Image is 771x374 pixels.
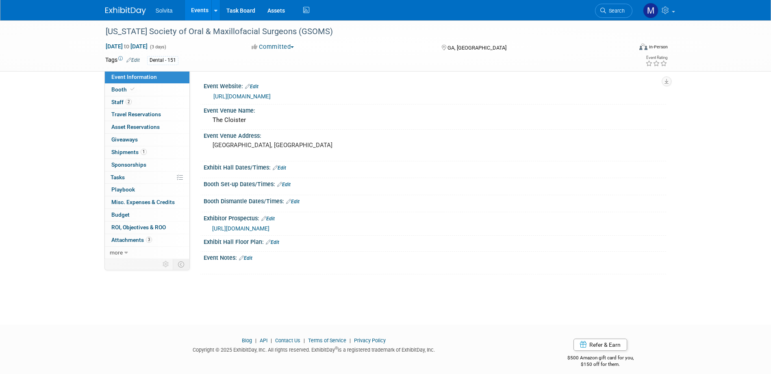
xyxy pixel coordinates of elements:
div: Copyright © 2025 ExhibitDay, Inc. All rights reserved. ExhibitDay is a registered trademark of Ex... [105,344,523,354]
a: Privacy Policy [354,337,386,344]
a: Edit [239,255,252,261]
sup: ® [335,346,338,350]
span: ROI, Objectives & ROO [111,224,166,230]
a: Blog [242,337,252,344]
span: | [347,337,353,344]
div: Event Rating [645,56,667,60]
span: GA, [GEOGRAPHIC_DATA] [447,45,506,51]
a: Staff2 [105,96,189,109]
a: API [260,337,267,344]
div: Event Venue Name: [204,104,666,115]
a: Playbook [105,184,189,196]
a: Tasks [105,172,189,184]
span: Event Information [111,74,157,80]
span: 2 [126,99,132,105]
a: Travel Reservations [105,109,189,121]
span: Playbook [111,186,135,193]
a: Attachments3 [105,234,189,246]
span: Shipments [111,149,147,155]
a: Giveaways [105,134,189,146]
div: The Cloister [210,114,660,126]
td: Toggle Event Tabs [173,259,189,270]
img: Format-Inperson.png [639,43,647,50]
a: Shipments1 [105,146,189,159]
div: Event Venue Address: [204,130,666,140]
span: Travel Reservations [111,111,161,117]
a: Edit [126,57,140,63]
img: ExhibitDay [105,7,146,15]
div: Booth Dismantle Dates/Times: [204,195,666,206]
a: more [105,247,189,259]
a: Asset Reservations [105,121,189,133]
a: Edit [273,165,286,171]
div: $500 Amazon gift card for you, [535,349,666,368]
a: Edit [266,239,279,245]
a: Terms of Service [308,337,346,344]
span: to [123,43,130,50]
span: Asset Reservations [111,124,160,130]
span: Booth [111,86,136,93]
a: Edit [245,84,258,89]
a: Contact Us [275,337,300,344]
a: [URL][DOMAIN_NAME] [212,225,269,232]
div: $150 off for them. [535,361,666,368]
span: Misc. Expenses & Credits [111,199,175,205]
a: Event Information [105,71,189,83]
span: Attachments [111,237,152,243]
span: more [110,249,123,256]
a: ROI, Objectives & ROO [105,222,189,234]
a: Budget [105,209,189,221]
div: Dental - 151 [147,56,178,65]
a: Booth [105,84,189,96]
span: Budget [111,211,130,218]
div: Event Notes: [204,252,666,262]
a: Sponsorships [105,159,189,171]
span: Sponsorships [111,161,146,168]
span: Giveaways [111,136,138,143]
a: Edit [261,216,275,222]
span: | [253,337,258,344]
button: Committed [249,43,297,51]
div: Exhibit Hall Floor Plan: [204,236,666,246]
a: Misc. Expenses & Credits [105,196,189,209]
a: Edit [286,199,300,204]
td: Personalize Event Tab Strip [159,259,173,270]
span: Search [606,8,625,14]
img: Matthew Burns [643,3,658,18]
span: 1 [141,149,147,155]
div: Exhibit Hall Dates/Times: [204,161,666,172]
span: Staff [111,99,132,105]
div: Event Format [584,42,668,54]
a: Refer & Earn [573,339,627,351]
i: Booth reservation complete [130,87,135,91]
div: [US_STATE] Society of Oral & Maxillofacial Surgeons (GSOMS) [103,24,620,39]
span: (3 days) [149,44,166,50]
div: Event Website: [204,80,666,91]
pre: [GEOGRAPHIC_DATA], [GEOGRAPHIC_DATA] [213,141,387,149]
td: Tags [105,56,140,65]
a: Edit [277,182,291,187]
a: Search [595,4,632,18]
div: Booth Set-up Dates/Times: [204,178,666,189]
span: [DATE] [DATE] [105,43,148,50]
span: 3 [146,237,152,243]
div: In-Person [649,44,668,50]
span: | [269,337,274,344]
span: Solvita [156,7,173,14]
div: Exhibitor Prospectus: [204,212,666,223]
span: | [302,337,307,344]
span: Tasks [111,174,125,180]
a: [URL][DOMAIN_NAME] [213,93,271,100]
